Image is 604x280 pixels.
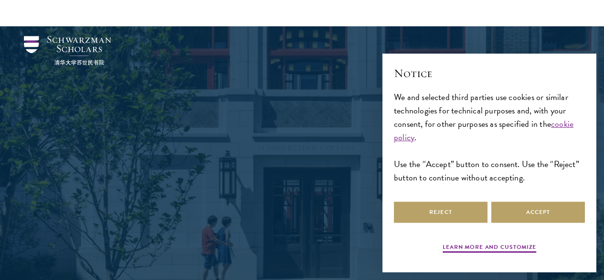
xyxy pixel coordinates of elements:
[24,36,111,65] img: Schwarzman Scholars
[394,90,585,185] div: We and selected third parties use cookies or similar technologies for technical purposes and, wit...
[394,65,585,81] h2: Notice
[491,202,585,223] button: Accept
[443,243,536,254] button: Learn more and customize
[394,202,487,223] button: Reject
[394,117,573,144] a: cookie policy
[130,146,474,236] p: Schwarzman Scholars is a prestigious one-year, fully funded master’s program in global affairs at...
